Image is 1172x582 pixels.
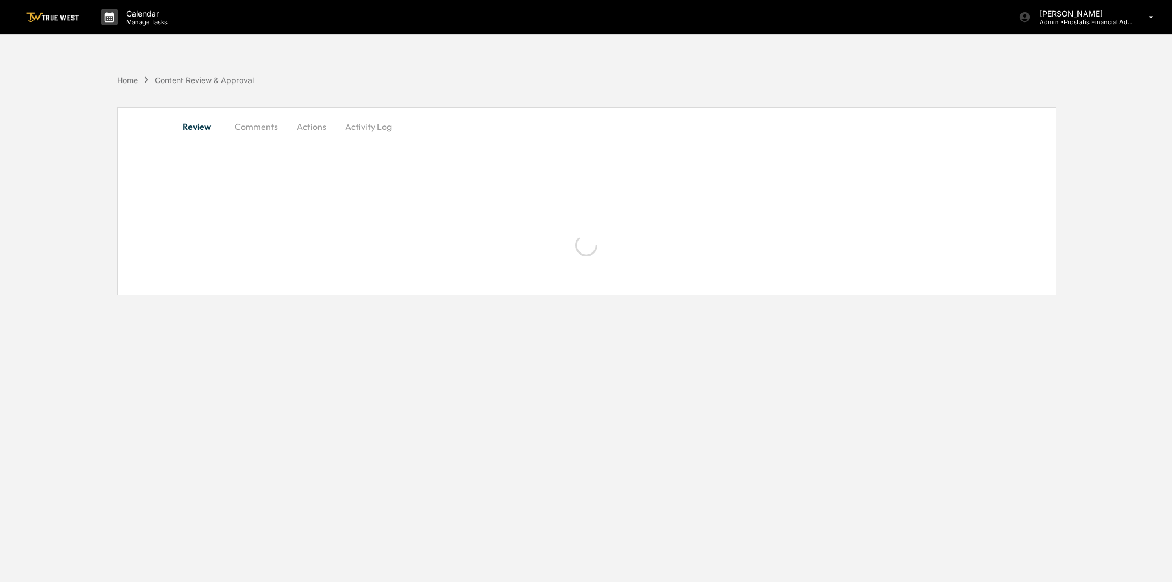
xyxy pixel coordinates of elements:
[1031,18,1133,26] p: Admin • Prostatis Financial Advisors
[287,113,336,140] button: Actions
[226,113,287,140] button: Comments
[176,113,997,140] div: secondary tabs example
[176,113,226,140] button: Review
[155,75,254,85] div: Content Review & Approval
[118,18,173,26] p: Manage Tasks
[117,75,138,85] div: Home
[1031,9,1133,18] p: [PERSON_NAME]
[336,113,401,140] button: Activity Log
[118,9,173,18] p: Calendar
[26,12,79,23] img: logo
